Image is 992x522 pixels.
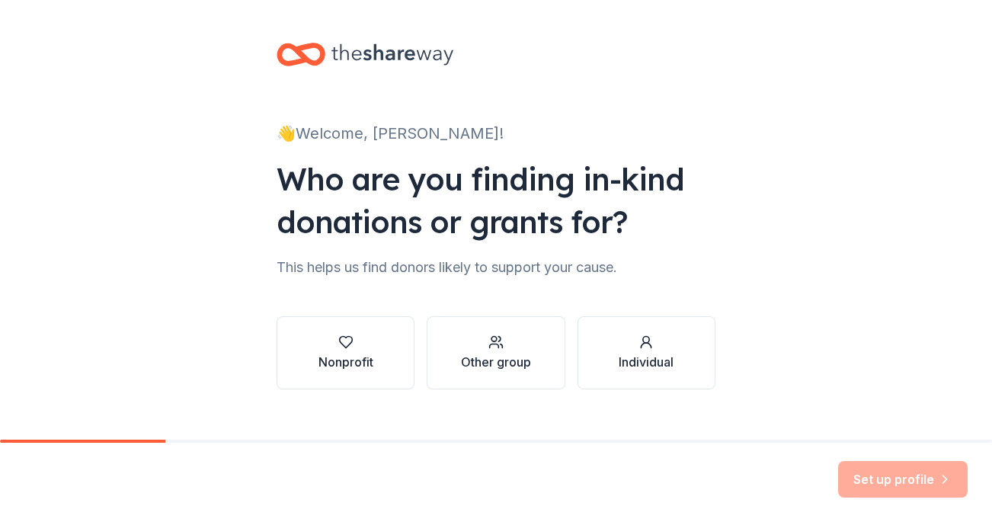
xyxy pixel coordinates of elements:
div: Nonprofit [318,353,373,371]
button: Nonprofit [277,316,414,389]
div: This helps us find donors likely to support your cause. [277,255,715,280]
button: Other group [427,316,565,389]
div: 👋 Welcome, [PERSON_NAME]! [277,121,715,146]
div: Other group [461,353,531,371]
div: Individual [619,353,674,371]
div: Who are you finding in-kind donations or grants for? [277,158,715,243]
button: Individual [578,316,715,389]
